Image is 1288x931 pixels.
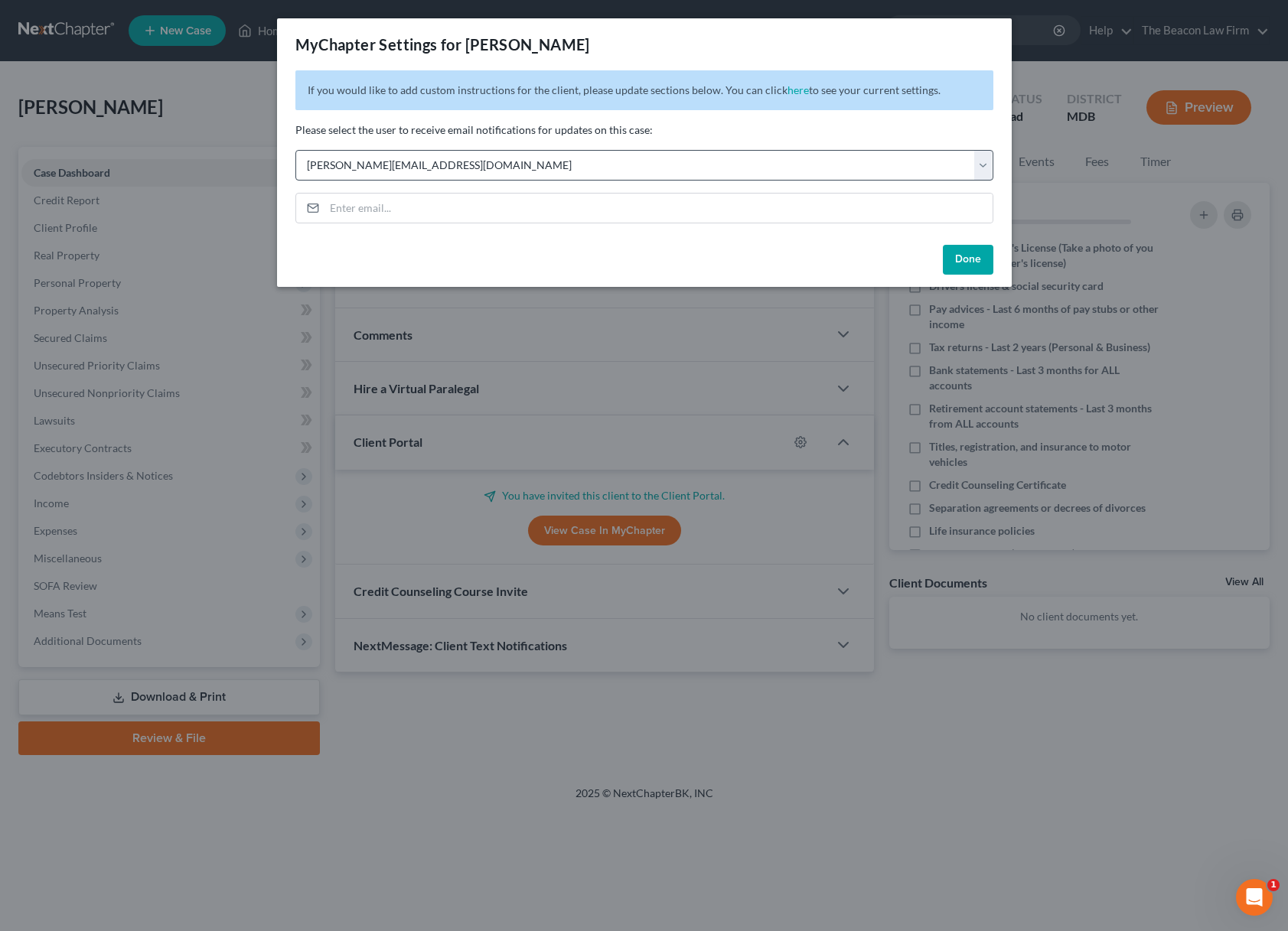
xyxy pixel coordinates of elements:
[1236,879,1273,916] iframe: Intercom live chat
[295,122,993,138] p: Please select the user to receive email notifications for updates on this case:
[1267,879,1280,891] span: 1
[324,194,993,223] input: Enter email...
[726,83,941,96] span: You can click to see your current settings.
[943,245,993,275] button: Done
[787,83,809,96] a: here
[308,83,723,96] span: If you would like to add custom instructions for the client, please update sections below.
[295,34,590,55] div: MyChapter Settings for [PERSON_NAME]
